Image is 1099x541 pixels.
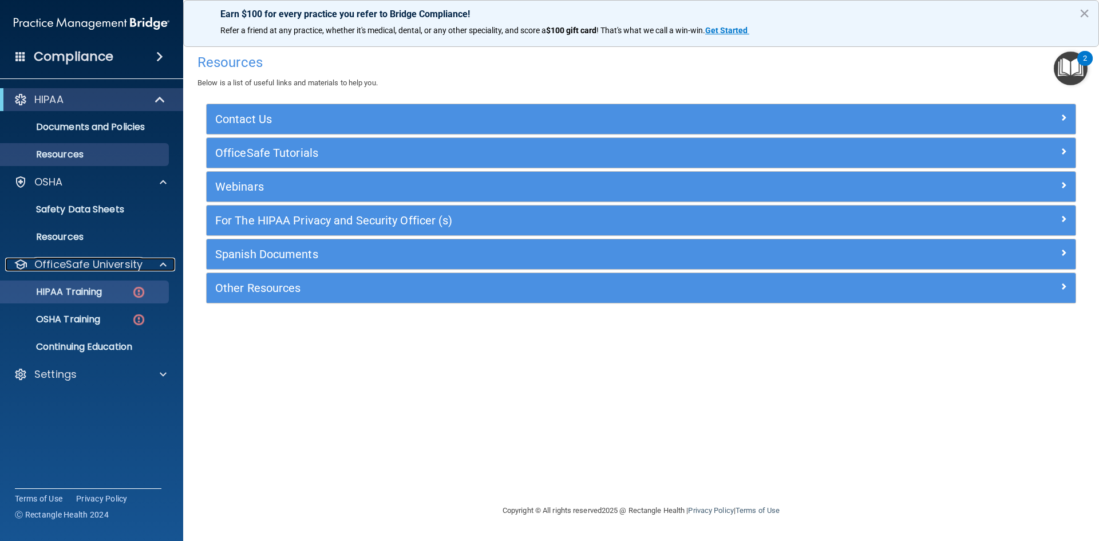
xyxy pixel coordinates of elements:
h5: Contact Us [215,113,850,125]
strong: $100 gift card [546,26,596,35]
img: PMB logo [14,12,169,35]
h5: For The HIPAA Privacy and Security Officer (s) [215,214,850,227]
span: Refer a friend at any practice, whether it's medical, dental, or any other speciality, and score a [220,26,546,35]
p: OfficeSafe University [34,258,143,271]
p: Safety Data Sheets [7,204,164,215]
p: Earn $100 for every practice you refer to Bridge Compliance! [220,9,1062,19]
button: Close [1079,4,1090,22]
a: Privacy Policy [688,506,733,515]
h5: Spanish Documents [215,248,850,260]
p: Settings [34,368,77,381]
p: HIPAA Training [7,286,102,298]
a: For The HIPAA Privacy and Security Officer (s) [215,211,1067,230]
p: Resources [7,231,164,243]
a: Get Started [705,26,749,35]
h4: Resources [197,55,1085,70]
h4: Compliance [34,49,113,65]
a: Terms of Use [736,506,780,515]
img: danger-circle.6113f641.png [132,313,146,327]
h5: OfficeSafe Tutorials [215,147,850,159]
span: Ⓒ Rectangle Health 2024 [15,509,109,520]
div: 2 [1083,58,1087,73]
p: Documents and Policies [7,121,164,133]
img: danger-circle.6113f641.png [132,285,146,299]
h5: Other Resources [215,282,850,294]
a: Settings [14,368,167,381]
iframe: Drift Widget Chat Controller [901,460,1085,506]
span: Below is a list of useful links and materials to help you. [197,78,378,87]
a: OfficeSafe University [14,258,167,271]
h5: Webinars [215,180,850,193]
span: ! That's what we call a win-win. [596,26,705,35]
a: OfficeSafe Tutorials [215,144,1067,162]
a: Other Resources [215,279,1067,297]
a: Spanish Documents [215,245,1067,263]
a: HIPAA [14,93,166,106]
a: OSHA [14,175,167,189]
a: Contact Us [215,110,1067,128]
p: HIPAA [34,93,64,106]
a: Privacy Policy [76,493,128,504]
p: OSHA [34,175,63,189]
p: Resources [7,149,164,160]
a: Webinars [215,177,1067,196]
a: Terms of Use [15,493,62,504]
button: Open Resource Center, 2 new notifications [1054,52,1088,85]
p: OSHA Training [7,314,100,325]
strong: Get Started [705,26,748,35]
div: Copyright © All rights reserved 2025 @ Rectangle Health | | [432,492,850,529]
p: Continuing Education [7,341,164,353]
